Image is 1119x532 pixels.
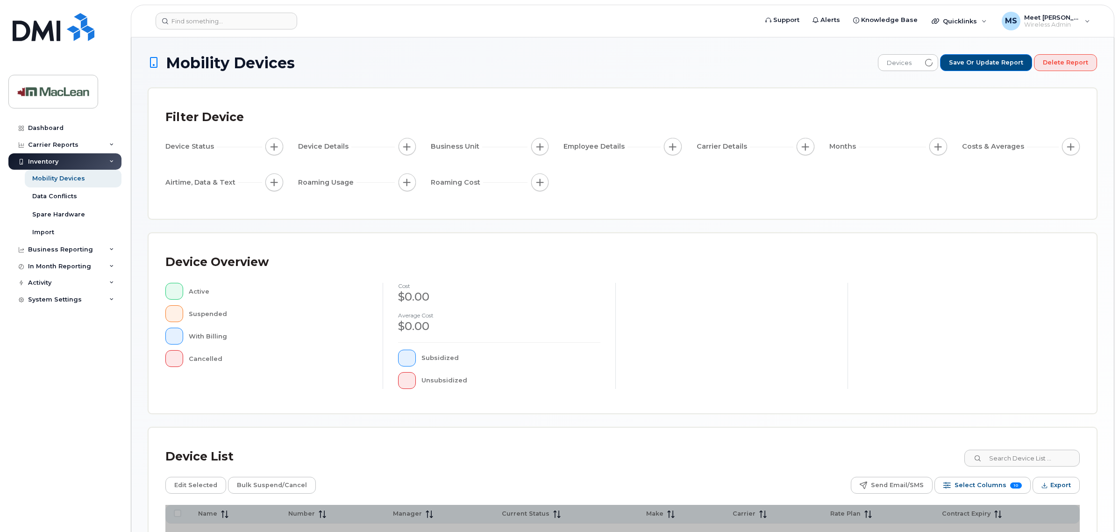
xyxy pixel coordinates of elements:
button: Send Email/SMS [851,477,933,494]
h4: Average cost [398,312,600,318]
div: Filter Device [165,105,244,129]
span: Bulk Suspend/Cancel [237,478,307,492]
span: Carrier Details [697,142,750,151]
span: Mobility Devices [166,55,295,71]
span: Roaming Usage [298,178,356,187]
span: Airtime, Data & Text [165,178,238,187]
div: Cancelled [189,350,368,367]
button: Delete Report [1034,54,1097,71]
span: Device Details [298,142,351,151]
div: Suspended [189,305,368,322]
button: Select Columns 10 [934,477,1031,494]
button: Edit Selected [165,477,226,494]
h4: cost [398,283,600,289]
div: Device Overview [165,250,269,274]
div: Subsidized [421,350,600,367]
div: $0.00 [398,289,600,305]
div: Active [189,283,368,300]
div: With Billing [189,328,368,345]
button: Bulk Suspend/Cancel [228,477,316,494]
span: Save or Update Report [949,58,1023,67]
span: Employee Details [563,142,627,151]
span: 10 [1010,482,1022,489]
span: Select Columns [955,478,1006,492]
button: Save or Update Report [940,54,1032,71]
div: $0.00 [398,318,600,334]
div: Device List [165,445,234,469]
span: Send Email/SMS [871,478,924,492]
span: Edit Selected [174,478,217,492]
span: Delete Report [1043,58,1088,67]
span: Devices [878,55,920,72]
span: Costs & Averages [962,142,1027,151]
span: Device Status [165,142,217,151]
div: Unsubsidized [421,372,600,389]
span: Export [1050,478,1071,492]
span: Months [829,142,859,151]
span: Roaming Cost [431,178,483,187]
span: Business Unit [431,142,482,151]
button: Export [1033,477,1080,494]
input: Search Device List ... [964,450,1080,467]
